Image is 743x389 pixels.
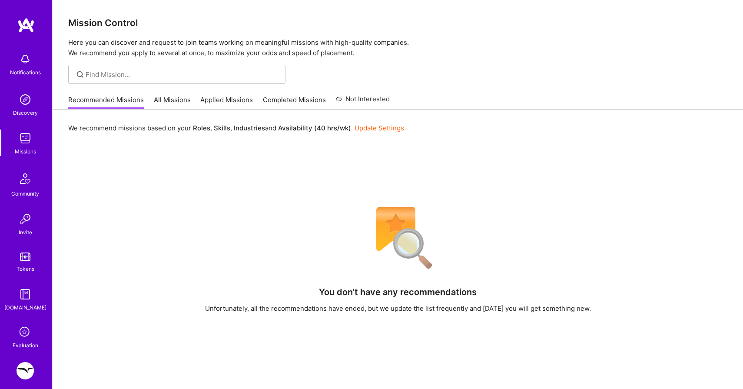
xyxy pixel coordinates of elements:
div: Missions [15,147,36,156]
p: We recommend missions based on your , , and . [68,123,404,133]
div: Unfortunately, all the recommendations have ended, but we update the list frequently and [DATE] y... [205,304,591,313]
p: Here you can discover and request to join teams working on meaningful missions with high-quality ... [68,37,727,58]
div: Evaluation [13,341,38,350]
img: teamwork [17,130,34,147]
img: bell [17,50,34,68]
h3: Mission Control [68,17,727,28]
i: icon SearchGrey [75,70,85,80]
div: Invite [19,228,32,237]
h4: You don't have any recommendations [319,287,477,297]
img: tokens [20,253,30,261]
div: [DOMAIN_NAME] [4,303,46,312]
img: discovery [17,91,34,108]
div: Notifications [10,68,41,77]
img: Community [15,168,36,189]
input: Find Mission... [86,70,279,79]
a: All Missions [154,95,191,110]
a: Freed: Product Designer for New iOS App [14,362,36,379]
a: Not Interested [335,94,390,110]
div: Tokens [17,264,34,273]
b: Roles [193,124,210,132]
img: Invite [17,210,34,228]
img: Freed: Product Designer for New iOS App [17,362,34,379]
img: guide book [17,286,34,303]
div: Community [11,189,39,198]
b: Availability (40 hrs/wk) [278,124,351,132]
a: Completed Missions [263,95,326,110]
b: Skills [214,124,230,132]
b: Industries [234,124,265,132]
div: Discovery [13,108,38,117]
img: logo [17,17,35,33]
i: icon SelectionTeam [17,324,33,341]
a: Update Settings [355,124,404,132]
a: Recommended Missions [68,95,144,110]
a: Applied Missions [200,95,253,110]
img: No Results [361,201,435,275]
